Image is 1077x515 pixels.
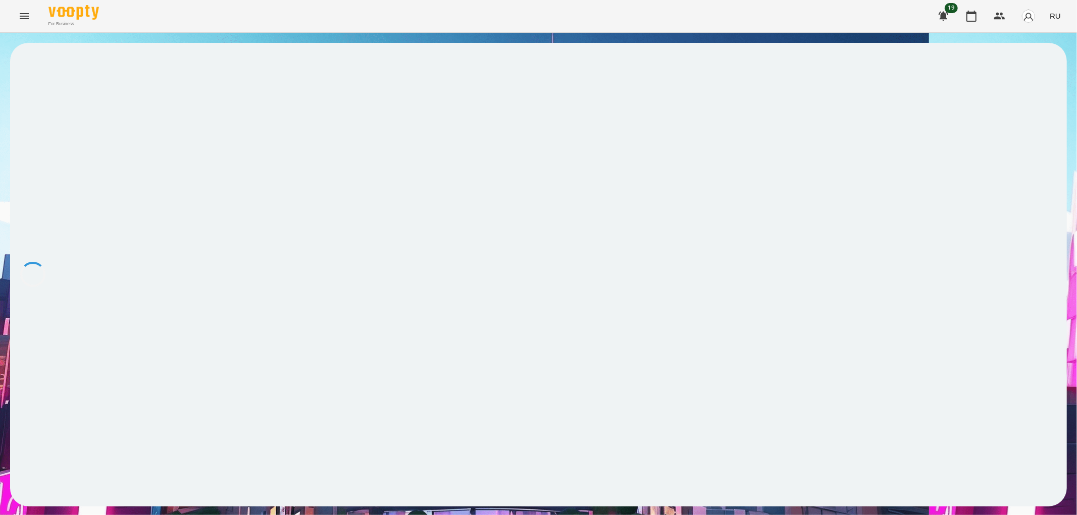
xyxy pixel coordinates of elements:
[1050,11,1061,21] span: RU
[1046,7,1065,25] button: RU
[12,4,36,28] button: Menu
[48,21,99,27] span: For Business
[945,3,958,13] span: 19
[1021,9,1036,23] img: avatar_s.png
[48,5,99,20] img: Voopty Logo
